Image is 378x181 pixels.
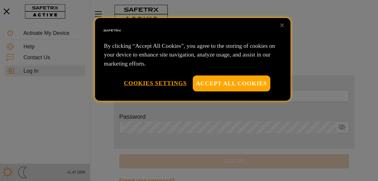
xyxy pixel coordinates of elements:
button: Accept All Cookies [193,75,270,91]
p: By clicking “Accept All Cookies”, you agree to the storing of cookies on your device to enhance s... [104,41,281,68]
img: Safe Tracks [103,21,122,40]
button: Cookies Settings [124,75,187,91]
div: Privacy [95,18,290,101]
button: Close [275,19,289,32]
